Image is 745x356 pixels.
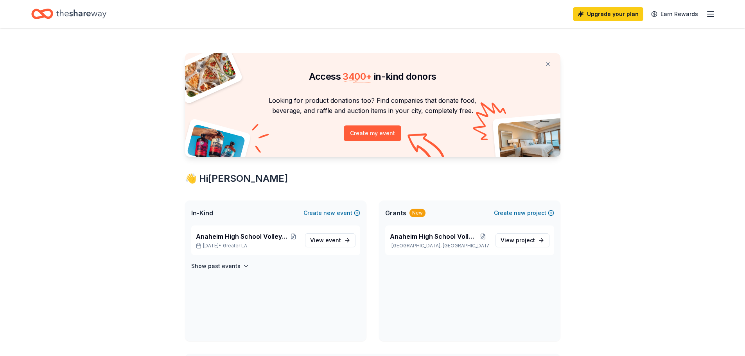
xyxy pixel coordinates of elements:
a: Home [31,5,106,23]
a: View project [495,233,549,247]
a: Earn Rewards [646,7,703,21]
span: Access in-kind donors [309,71,436,82]
div: New [409,209,425,217]
span: event [325,237,341,243]
button: Create my event [344,125,401,141]
span: View [310,236,341,245]
p: Looking for product donations too? Find companies that donate food, beverage, and raffle and auct... [194,95,551,116]
p: [DATE] • [196,243,299,249]
button: Createnewproject [494,208,554,218]
span: new [323,208,335,218]
span: Anaheim High School Volleyball Team [390,232,478,241]
span: In-Kind [191,208,213,218]
h4: Show past events [191,261,241,271]
span: 3400 + [343,71,372,82]
span: project [516,237,535,243]
span: Greater LA [223,243,247,249]
a: Upgrade your plan [573,7,643,21]
div: 👋 Hi [PERSON_NAME] [185,172,560,185]
button: Show past events [191,261,249,271]
p: [GEOGRAPHIC_DATA], [GEOGRAPHIC_DATA] [390,243,489,249]
span: Anaheim High School Volleyball Fundraiser [196,232,288,241]
a: View event [305,233,355,247]
span: Grants [385,208,406,218]
span: View [501,236,535,245]
img: Curvy arrow [408,133,447,163]
span: new [514,208,526,218]
img: Pizza [176,48,237,98]
button: Createnewevent [303,208,360,218]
